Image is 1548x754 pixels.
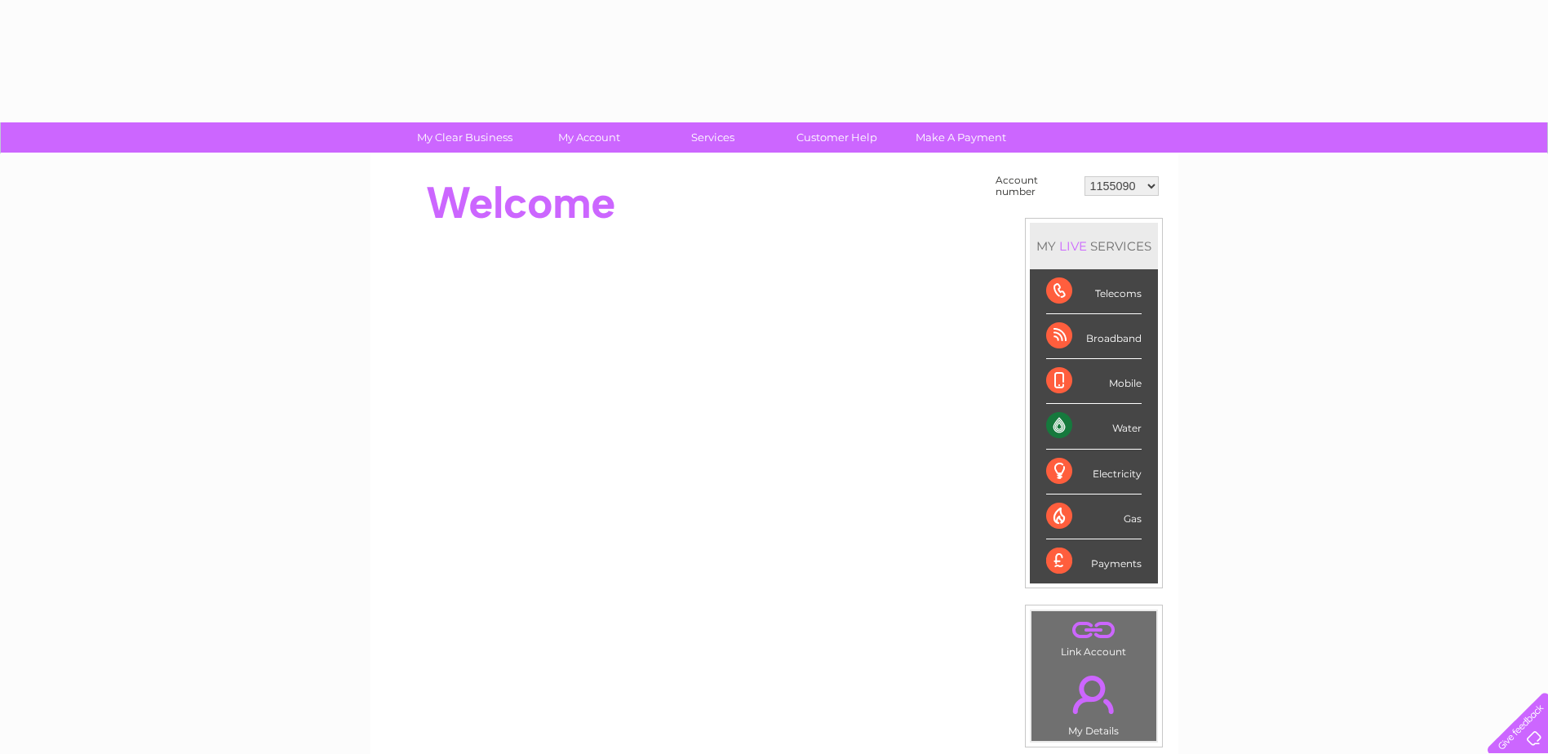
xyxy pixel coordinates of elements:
div: MY SERVICES [1030,223,1158,269]
div: Gas [1046,495,1142,539]
td: My Details [1031,662,1157,742]
div: Payments [1046,539,1142,583]
td: Account number [991,171,1080,202]
a: Make A Payment [894,122,1028,153]
a: Customer Help [770,122,904,153]
div: Telecoms [1046,269,1142,314]
div: LIVE [1056,238,1090,254]
div: Mobile [1046,359,1142,404]
td: Link Account [1031,610,1157,662]
a: . [1036,666,1152,723]
a: My Account [521,122,656,153]
div: Electricity [1046,450,1142,495]
a: . [1036,615,1152,644]
a: My Clear Business [397,122,532,153]
a: Services [645,122,780,153]
div: Water [1046,404,1142,449]
div: Broadband [1046,314,1142,359]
